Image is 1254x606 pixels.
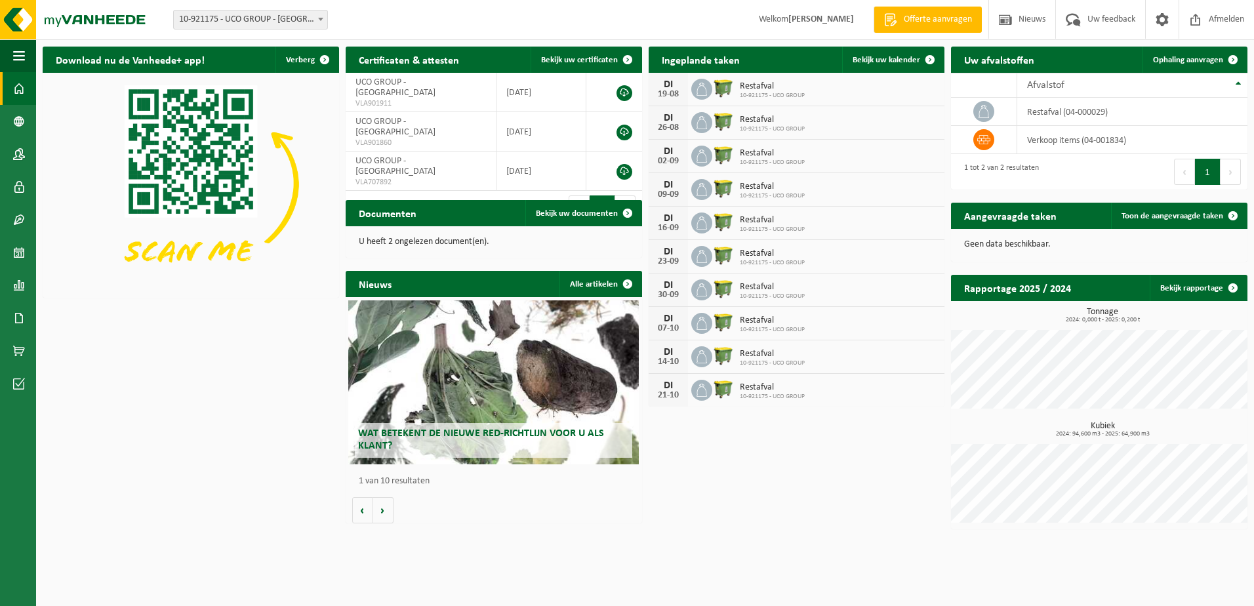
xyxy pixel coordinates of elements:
[346,200,430,226] h2: Documenten
[958,431,1247,437] span: 2024: 94,600 m3 - 2025: 64,900 m3
[951,203,1070,228] h2: Aangevraagde taken
[788,14,854,24] strong: [PERSON_NAME]
[712,77,735,99] img: WB-1100-HPE-GN-50
[958,157,1039,186] div: 1 tot 2 van 2 resultaten
[655,123,681,132] div: 26-08
[655,213,681,224] div: DI
[655,157,681,166] div: 02-09
[655,347,681,357] div: DI
[712,211,735,233] img: WB-1100-HPE-GN-50
[655,380,681,391] div: DI
[1017,98,1247,126] td: restafval (04-000029)
[951,275,1084,300] h2: Rapportage 2025 / 2024
[740,182,805,192] span: Restafval
[1027,80,1064,91] span: Afvalstof
[740,282,805,293] span: Restafval
[958,422,1247,437] h3: Kubiek
[740,159,805,167] span: 10-921175 - UCO GROUP
[958,317,1247,323] span: 2024: 0,000 t - 2025: 0,200 t
[173,10,328,30] span: 10-921175 - UCO GROUP - BRUGGE
[559,271,641,297] a: Alle artikelen
[740,326,805,334] span: 10-921175 - UCO GROUP
[655,257,681,266] div: 23-09
[359,237,629,247] p: U heeft 2 ongelezen document(en).
[740,115,805,125] span: Restafval
[964,240,1234,249] p: Geen data beschikbaar.
[655,224,681,233] div: 16-09
[874,7,982,33] a: Offerte aanvragen
[712,144,735,166] img: WB-1100-HPE-GN-50
[740,148,805,159] span: Restafval
[1153,56,1223,64] span: Ophaling aanvragen
[655,247,681,257] div: DI
[655,291,681,300] div: 30-09
[740,249,805,259] span: Restafval
[355,117,435,137] span: UCO GROUP - [GEOGRAPHIC_DATA]
[355,177,486,188] span: VLA707892
[496,73,587,112] td: [DATE]
[740,192,805,200] span: 10-921175 - UCO GROUP
[740,259,805,267] span: 10-921175 - UCO GROUP
[842,47,943,73] a: Bekijk uw kalender
[1195,159,1221,185] button: 1
[655,280,681,291] div: DI
[740,315,805,326] span: Restafval
[286,56,315,64] span: Verberg
[536,209,618,218] span: Bekijk uw documenten
[740,215,805,226] span: Restafval
[655,113,681,123] div: DI
[740,393,805,401] span: 10-921175 - UCO GROUP
[655,180,681,190] div: DI
[1017,126,1247,154] td: verkoop items (04-001834)
[712,177,735,199] img: WB-1100-HPE-GN-50
[541,56,618,64] span: Bekijk uw certificaten
[373,497,394,523] button: Volgende
[655,313,681,324] div: DI
[1122,212,1223,220] span: Toon de aangevraagde taken
[649,47,753,72] h2: Ingeplande taken
[348,300,639,464] a: Wat betekent de nieuwe RED-richtlijn voor u als klant?
[655,90,681,99] div: 19-08
[43,73,339,295] img: Download de VHEPlus App
[740,359,805,367] span: 10-921175 - UCO GROUP
[740,81,805,92] span: Restafval
[853,56,920,64] span: Bekijk uw kalender
[655,357,681,367] div: 14-10
[740,125,805,133] span: 10-921175 - UCO GROUP
[174,10,327,29] span: 10-921175 - UCO GROUP - BRUGGE
[712,244,735,266] img: WB-1100-HPE-GN-50
[275,47,338,73] button: Verberg
[740,92,805,100] span: 10-921175 - UCO GROUP
[1221,159,1241,185] button: Next
[346,47,472,72] h2: Certificaten & attesten
[740,349,805,359] span: Restafval
[531,47,641,73] a: Bekijk uw certificaten
[355,77,435,98] span: UCO GROUP - [GEOGRAPHIC_DATA]
[740,382,805,393] span: Restafval
[655,190,681,199] div: 09-09
[496,112,587,151] td: [DATE]
[525,200,641,226] a: Bekijk uw documenten
[359,477,636,486] p: 1 van 10 resultaten
[958,308,1247,323] h3: Tonnage
[355,98,486,109] span: VLA901911
[346,271,405,296] h2: Nieuws
[740,226,805,233] span: 10-921175 - UCO GROUP
[712,378,735,400] img: WB-1100-HPE-GN-50
[355,156,435,176] span: UCO GROUP - [GEOGRAPHIC_DATA]
[1174,159,1195,185] button: Previous
[712,110,735,132] img: WB-1100-HPE-GN-50
[1111,203,1246,229] a: Toon de aangevraagde taken
[1143,47,1246,73] a: Ophaling aanvragen
[358,428,604,451] span: Wat betekent de nieuwe RED-richtlijn voor u als klant?
[900,13,975,26] span: Offerte aanvragen
[352,497,373,523] button: Vorige
[712,344,735,367] img: WB-1100-HPE-GN-50
[712,277,735,300] img: WB-1100-HPE-GN-50
[355,138,486,148] span: VLA901860
[1150,275,1246,301] a: Bekijk rapportage
[951,47,1047,72] h2: Uw afvalstoffen
[43,47,218,72] h2: Download nu de Vanheede+ app!
[655,146,681,157] div: DI
[740,293,805,300] span: 10-921175 - UCO GROUP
